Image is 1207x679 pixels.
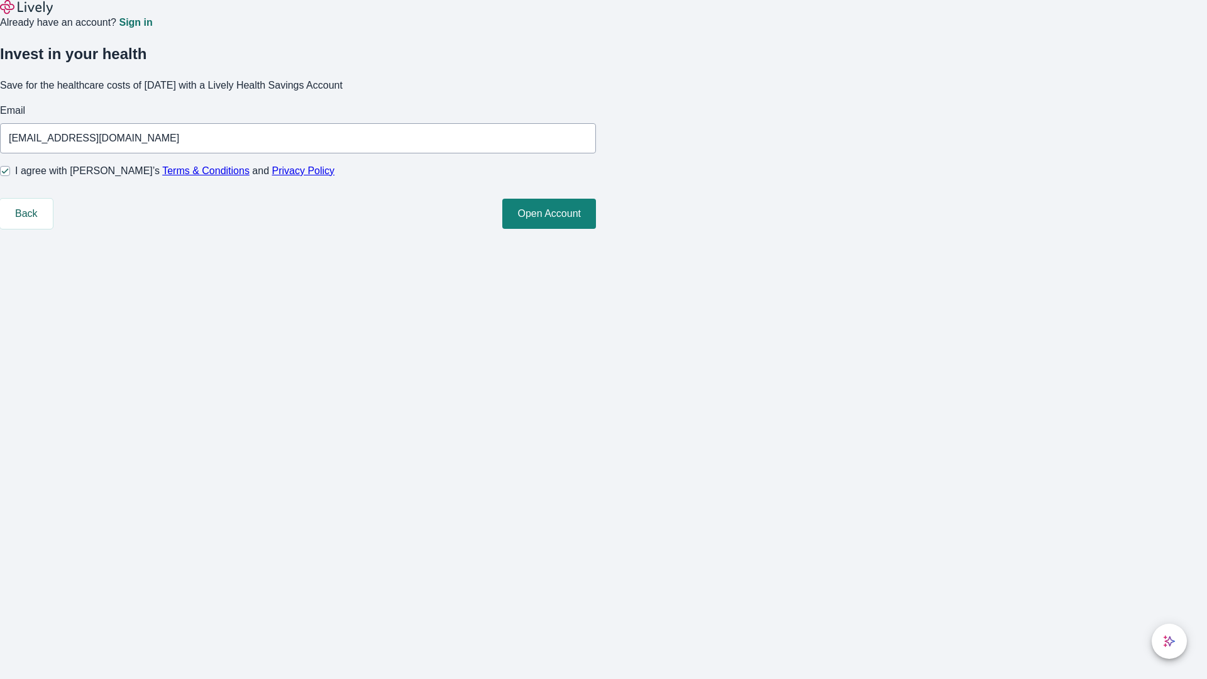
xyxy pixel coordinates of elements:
a: Sign in [119,18,152,28]
svg: Lively AI Assistant [1163,635,1176,648]
button: chat [1152,624,1187,659]
a: Terms & Conditions [162,165,250,176]
span: I agree with [PERSON_NAME]’s and [15,163,334,179]
button: Open Account [502,199,596,229]
a: Privacy Policy [272,165,335,176]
